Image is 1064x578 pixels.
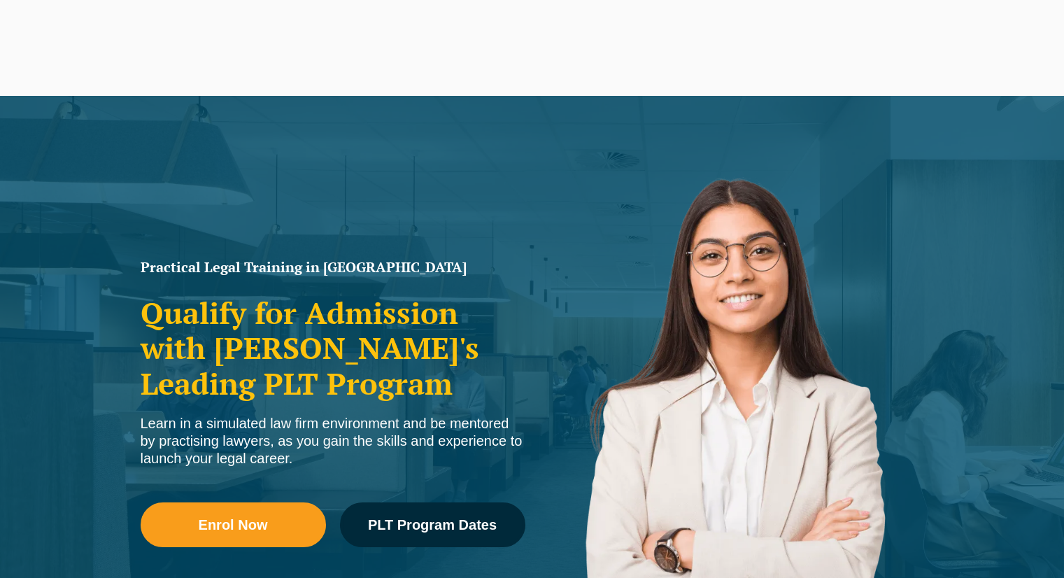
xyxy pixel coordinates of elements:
[141,295,525,401] h2: Qualify for Admission with [PERSON_NAME]'s Leading PLT Program
[340,502,525,547] a: PLT Program Dates
[368,518,497,532] span: PLT Program Dates
[199,518,268,532] span: Enrol Now
[141,415,525,467] div: Learn in a simulated law firm environment and be mentored by practising lawyers, as you gain the ...
[141,260,525,274] h1: Practical Legal Training in [GEOGRAPHIC_DATA]
[141,502,326,547] a: Enrol Now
